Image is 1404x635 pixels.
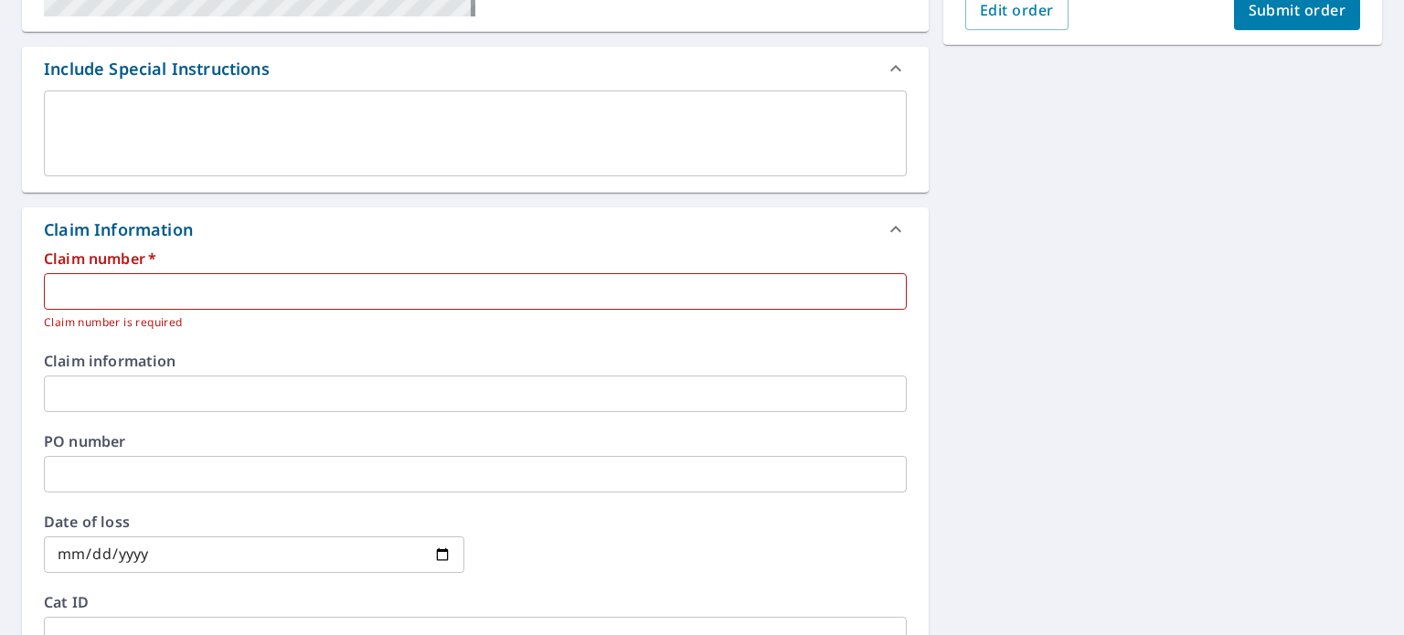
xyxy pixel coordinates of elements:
[44,514,464,529] label: Date of loss
[44,251,907,266] label: Claim number
[22,47,929,90] div: Include Special Instructions
[44,595,907,609] label: Cat ID
[44,217,193,242] div: Claim Information
[44,434,907,449] label: PO number
[44,57,270,81] div: Include Special Instructions
[44,313,894,332] p: Claim number is required
[44,354,907,368] label: Claim information
[22,207,929,251] div: Claim Information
